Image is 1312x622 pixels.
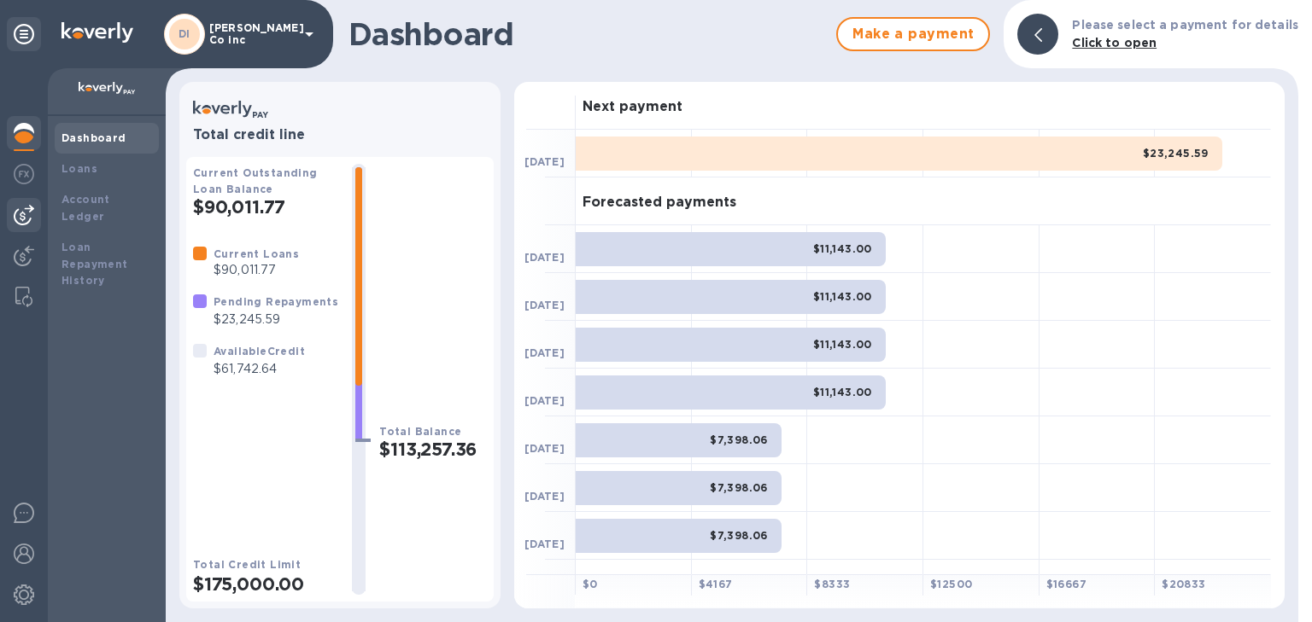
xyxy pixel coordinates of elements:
[813,242,872,255] b: $11,143.00
[836,17,990,51] button: Make a payment
[193,127,487,143] h3: Total credit line
[524,155,565,168] b: [DATE]
[14,164,34,184] img: Foreign exchange
[583,578,598,590] b: $ 0
[524,538,565,550] b: [DATE]
[1072,36,1157,49] b: Click to open
[583,99,682,115] h3: Next payment
[214,345,305,358] b: Available Credit
[348,16,828,52] h1: Dashboard
[61,193,110,223] b: Account Ledger
[193,196,338,218] h2: $90,011.77
[524,346,565,359] b: [DATE]
[524,394,565,407] b: [DATE]
[214,311,338,328] p: $23,245.59
[214,295,338,308] b: Pending Repayments
[61,162,97,175] b: Loans
[710,481,768,494] b: $7,398.06
[710,433,768,446] b: $7,398.06
[61,241,128,288] b: Loan Repayment History
[524,251,565,264] b: [DATE]
[7,17,41,51] div: Unpin categories
[699,578,733,590] b: $ 4167
[1143,147,1209,160] b: $23,245.59
[1162,578,1205,590] b: $ 20833
[1072,18,1298,32] b: Please select a payment for details
[61,22,133,43] img: Logo
[524,490,565,503] b: [DATE]
[1046,578,1086,590] b: $ 16667
[193,558,301,571] b: Total Credit Limit
[179,27,190,40] b: DI
[524,299,565,311] b: [DATE]
[813,290,872,303] b: $11,143.00
[710,529,768,542] b: $7,398.06
[209,22,295,46] p: [PERSON_NAME] Co inc
[930,578,972,590] b: $ 12500
[524,442,565,455] b: [DATE]
[379,425,461,438] b: Total Balance
[813,338,872,351] b: $11,143.00
[852,24,975,44] span: Make a payment
[193,166,318,195] b: Current Outstanding Loan Balance
[214,247,299,260] b: Current Loans
[193,573,338,595] h2: $175,000.00
[61,131,126,144] b: Dashboard
[583,195,736,211] h3: Forecasted payments
[813,386,872,398] b: $11,143.00
[379,439,487,460] h2: $113,257.36
[214,360,305,378] p: $61,742.64
[214,261,299,279] p: $90,011.77
[814,578,850,590] b: $ 8333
